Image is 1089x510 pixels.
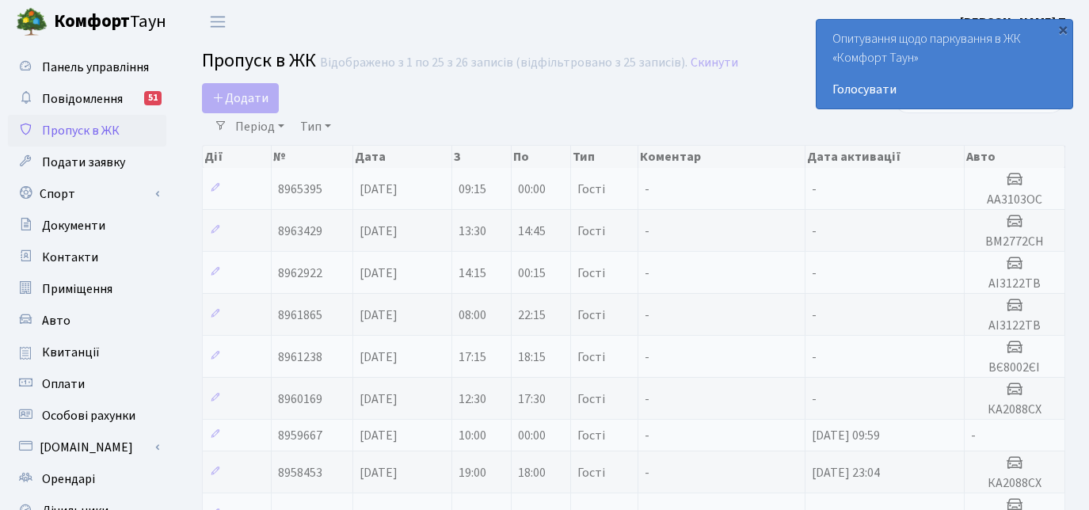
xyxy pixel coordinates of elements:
[8,432,166,463] a: [DOMAIN_NAME]
[960,13,1070,31] b: [PERSON_NAME] П.
[42,312,70,329] span: Авто
[202,83,279,113] a: Додати
[229,113,291,140] a: Період
[320,55,687,70] div: Відображено з 1 по 25 з 26 записів (відфільтровано з 25 записів).
[645,464,649,481] span: -
[42,470,95,488] span: Орендарі
[971,234,1058,249] h5: ВМ2772СН
[645,181,649,198] span: -
[8,83,166,115] a: Повідомлення51
[645,306,649,324] span: -
[272,146,353,168] th: №
[645,265,649,282] span: -
[8,178,166,210] a: Спорт
[518,390,546,408] span: 17:30
[360,181,398,198] span: [DATE]
[278,390,322,408] span: 8960169
[42,249,98,266] span: Контакти
[42,59,149,76] span: Панель управління
[459,265,486,282] span: 14:15
[971,318,1058,333] h5: АІ3122ТВ
[8,368,166,400] a: Оплати
[8,463,166,495] a: Орендарі
[645,223,649,240] span: -
[42,407,135,424] span: Особові рахунки
[8,273,166,305] a: Приміщення
[42,217,105,234] span: Документи
[360,348,398,366] span: [DATE]
[812,390,817,408] span: -
[971,402,1058,417] h5: КА2088СХ
[645,390,649,408] span: -
[518,223,546,240] span: 14:45
[8,400,166,432] a: Особові рахунки
[8,115,166,147] a: Пропуск в ЖК
[518,306,546,324] span: 22:15
[577,225,605,238] span: Гості
[8,51,166,83] a: Панель управління
[518,427,546,444] span: 00:00
[212,89,268,107] span: Додати
[8,242,166,273] a: Контакти
[42,344,100,361] span: Квитанції
[812,464,880,481] span: [DATE] 23:04
[812,348,817,366] span: -
[812,427,880,444] span: [DATE] 09:59
[8,147,166,178] a: Подати заявку
[577,429,605,442] span: Гості
[1055,21,1071,37] div: ×
[278,223,322,240] span: 8963429
[518,348,546,366] span: 18:15
[459,427,486,444] span: 10:00
[360,306,398,324] span: [DATE]
[54,9,130,34] b: Комфорт
[518,265,546,282] span: 00:15
[278,348,322,366] span: 8961238
[577,351,605,363] span: Гості
[577,393,605,405] span: Гості
[144,91,162,105] div: 51
[812,181,817,198] span: -
[812,265,817,282] span: -
[812,223,817,240] span: -
[459,181,486,198] span: 09:15
[278,464,322,481] span: 8958453
[42,90,123,108] span: Повідомлення
[971,476,1058,491] h5: КА2088СХ
[278,181,322,198] span: 8965395
[817,20,1072,108] div: Опитування щодо паркування в ЖК «Комфорт Таун»
[512,146,571,168] th: По
[577,309,605,322] span: Гості
[577,267,605,280] span: Гості
[42,280,112,298] span: Приміщення
[360,464,398,481] span: [DATE]
[54,9,166,36] span: Таун
[452,146,512,168] th: З
[360,427,398,444] span: [DATE]
[459,390,486,408] span: 12:30
[645,427,649,444] span: -
[459,306,486,324] span: 08:00
[353,146,453,168] th: Дата
[518,464,546,481] span: 18:00
[518,181,546,198] span: 00:00
[638,146,805,168] th: Коментар
[459,223,486,240] span: 13:30
[971,276,1058,291] h5: АІ3122ТВ
[812,306,817,324] span: -
[971,192,1058,207] h5: АА3103ОС
[960,13,1070,32] a: [PERSON_NAME] П.
[203,146,272,168] th: Дії
[16,6,48,38] img: logo.png
[8,337,166,368] a: Квитанції
[360,265,398,282] span: [DATE]
[8,210,166,242] a: Документи
[965,146,1065,168] th: Авто
[971,427,976,444] span: -
[459,464,486,481] span: 19:00
[8,305,166,337] a: Авто
[42,375,85,393] span: Оплати
[645,348,649,366] span: -
[360,390,398,408] span: [DATE]
[691,55,738,70] a: Скинути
